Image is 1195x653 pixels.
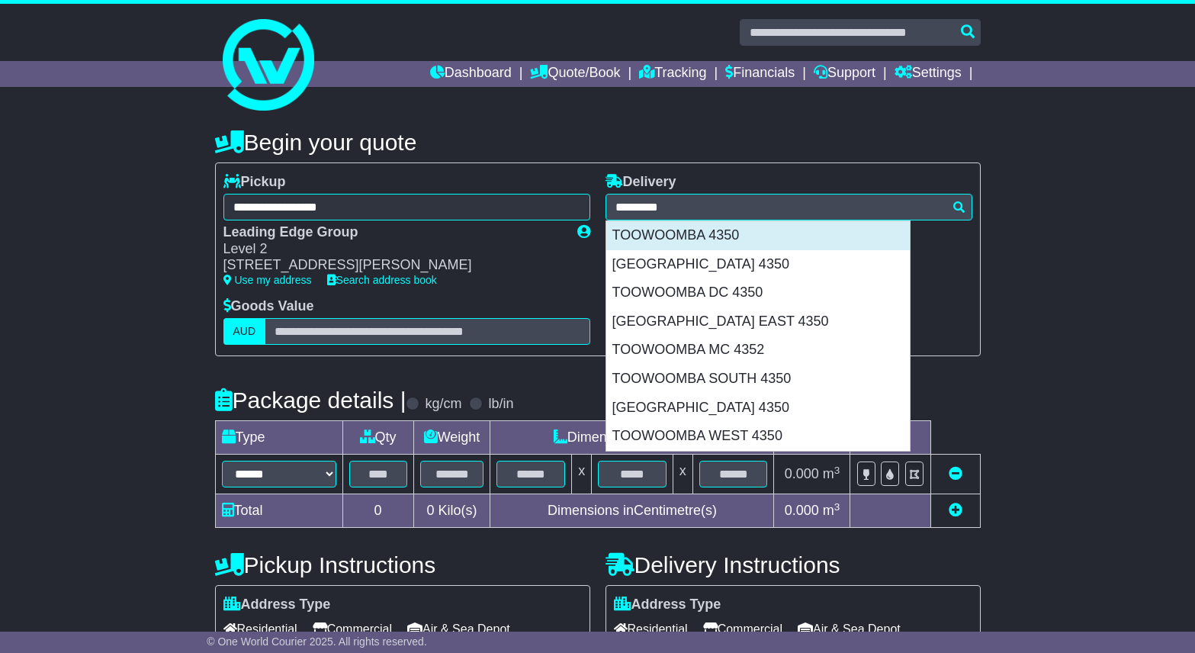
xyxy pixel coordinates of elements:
span: Air & Sea Depot [798,617,901,641]
a: Add new item [949,503,962,518]
td: Weight [413,421,490,455]
label: Address Type [614,597,721,613]
td: Dimensions (L x W x H) [490,421,774,455]
td: Dimensions in Centimetre(s) [490,494,774,528]
a: Use my address [223,274,312,286]
a: Search address book [327,274,437,286]
a: Tracking [639,61,706,87]
div: [GEOGRAPHIC_DATA] 4350 [606,394,910,423]
h4: Pickup Instructions [215,552,590,577]
a: Remove this item [949,466,962,481]
span: Commercial [313,617,392,641]
div: [STREET_ADDRESS][PERSON_NAME] [223,257,562,274]
span: 0 [426,503,434,518]
h4: Delivery Instructions [606,552,981,577]
label: lb/in [488,396,513,413]
span: Residential [614,617,688,641]
td: Type [215,421,342,455]
span: Residential [223,617,297,641]
a: Financials [725,61,795,87]
div: TOOWOOMBA MC 4352 [606,336,910,365]
td: Total [215,494,342,528]
div: TOOWOOMBA DC 4350 [606,278,910,307]
div: TOOWOOMBA WEST 4350 [606,422,910,451]
td: x [673,455,692,494]
div: Level 2 [223,241,562,258]
span: Air & Sea Depot [407,617,510,641]
h4: Begin your quote [215,130,981,155]
sup: 3 [834,501,840,513]
sup: 3 [834,465,840,476]
span: m [823,503,840,518]
a: Support [814,61,875,87]
td: Qty [342,421,413,455]
span: © One World Courier 2025. All rights reserved. [207,635,427,648]
label: Pickup [223,174,286,191]
label: Address Type [223,597,331,613]
label: Delivery [606,174,676,191]
label: AUD [223,318,266,345]
td: x [572,455,592,494]
span: m [823,466,840,481]
span: Commercial [703,617,782,641]
span: 0.000 [785,503,819,518]
a: Settings [895,61,962,87]
a: Dashboard [430,61,512,87]
div: [GEOGRAPHIC_DATA] 4350 [606,250,910,279]
a: Quote/Book [530,61,620,87]
div: TOOWOOMBA 4350 [606,221,910,250]
div: [GEOGRAPHIC_DATA] EAST 4350 [606,307,910,336]
typeahead: Please provide city [606,194,972,220]
label: kg/cm [425,396,461,413]
div: TOOWOOMBA SOUTH 4350 [606,365,910,394]
td: Kilo(s) [413,494,490,528]
label: Goods Value [223,298,314,315]
td: 0 [342,494,413,528]
span: 0.000 [785,466,819,481]
div: Leading Edge Group [223,224,562,241]
h4: Package details | [215,388,406,413]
